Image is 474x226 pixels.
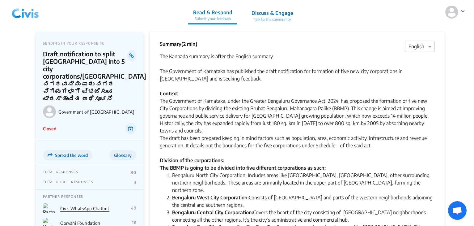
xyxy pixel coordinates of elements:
[160,90,178,97] strong: Context
[131,206,136,211] p: 49
[172,194,249,201] strong: Bengaluru West City Corporation:
[43,180,93,185] p: TOTAL PUBLIC RESPONSES
[43,125,56,132] p: Closed
[172,209,435,224] li: Covers the heart of the city consisting of [GEOGRAPHIC_DATA] neighborhoods connecting all the oth...
[172,172,435,194] li: Bengaluru North City Corporation: Includes areas like [GEOGRAPHIC_DATA], [GEOGRAPHIC_DATA], other...
[9,3,41,21] img: navlogo.png
[172,209,253,215] strong: Bengaluru Central City Corporation:
[448,201,467,220] a: Open chat
[252,9,293,17] p: Discuss & Engage
[193,9,232,16] p: Read & Respond
[60,220,100,226] a: Oorvani Foundation
[43,105,56,118] img: Government of Karnataka logo
[43,194,136,198] p: PARTNER RESPONSES
[181,41,197,47] span: (2 min)
[160,40,197,48] p: Summary
[132,220,136,225] p: 16
[160,157,326,171] strong: Division of the corporations: The BBMP is going to be divided into five different corporations as...
[43,41,136,45] p: SENDING IN YOUR RESPONSE TO
[172,194,435,209] li: Consists of [GEOGRAPHIC_DATA] and parts of the western neighborhoods adjoining the central and so...
[160,97,435,172] div: The Government of Karnataka, under the Greater Bengaluru Governance Act, 2024, has proposed the f...
[160,53,435,82] div: The Kannada summary is after the English summary. The Government of Karnataka has published the d...
[55,153,88,158] span: Spread the word
[58,109,136,115] p: Government of [GEOGRAPHIC_DATA]
[43,170,78,175] p: TOTAL RESPONSES
[252,17,293,22] p: Talk to the community
[130,170,136,175] p: 80
[114,153,132,158] span: Glossary
[43,50,127,102] p: Draft notification to split [GEOGRAPHIC_DATA] into 5 city corporations/[GEOGRAPHIC_DATA] ನಗರವನ್ನು...
[60,206,109,211] a: Civis WhatsApp Chatbot
[193,16,232,22] p: Submit your feedback
[109,150,136,160] button: Glossary
[134,180,136,185] p: 3
[43,203,55,213] img: Partner Logo
[43,150,92,160] button: Spread the word
[445,6,458,19] img: person-default.svg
